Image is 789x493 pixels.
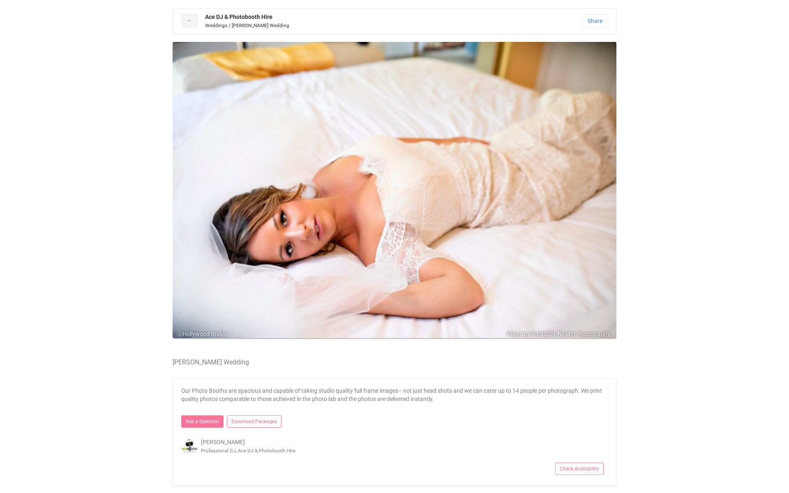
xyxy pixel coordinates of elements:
[181,415,224,428] a: Ask a Question
[181,14,198,28] a: ←
[205,14,272,20] strong: Ace DJ & Photobooth Hire
[175,438,614,454] div: [PERSON_NAME]
[181,387,608,403] p: Our Photo Booths are spacious and capable of taking studio quality full frame images– not just he...
[205,23,289,28] small: Weddings / [PERSON_NAME] Wedding
[582,14,608,28] a: Share
[173,359,616,366] h4: [PERSON_NAME] Wedding
[173,42,616,338] img: HollywoodBrides4.jpg
[201,448,295,454] small: Professional DJ, Ace DJ & Photobooth Hire
[555,463,604,475] a: Check Availability
[227,415,281,428] a: Download Packages
[181,438,198,454] img: data
[177,330,621,338] div: Hollywood Brides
